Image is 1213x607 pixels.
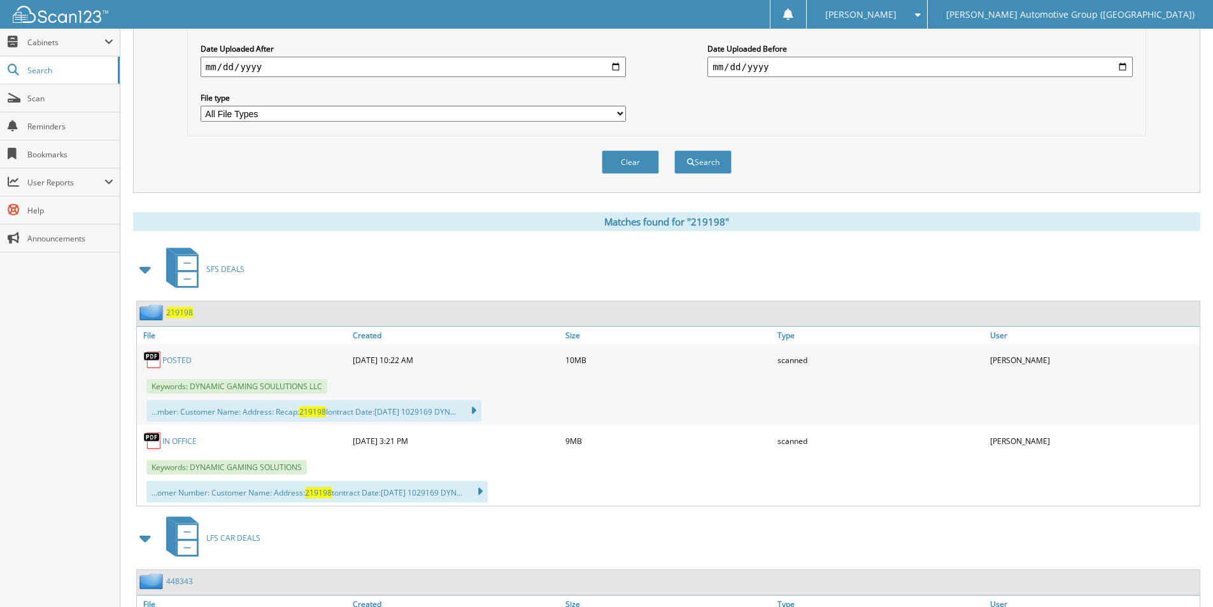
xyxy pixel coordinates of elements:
span: SFS DEALS [206,264,245,275]
span: Keywords: DYNAMIC GAMING SOULUTIONS LLC [146,379,327,394]
span: Keywords: DYNAMIC GAMING SOLUTIONS [146,460,307,475]
span: Announcements [27,233,113,244]
span: Search [27,65,111,76]
span: Bookmarks [27,149,113,160]
a: LFS CAR DEALS [159,513,260,563]
a: POSTED [162,355,192,366]
div: scanned [774,428,987,453]
a: User [987,327,1200,344]
div: [PERSON_NAME] [987,347,1200,373]
input: start [201,57,626,77]
span: 219198 [299,406,326,417]
span: LFS CAR DEALS [206,532,260,543]
div: 9MB [562,428,775,453]
a: Created [350,327,562,344]
img: PDF.png [143,431,162,450]
img: folder2.png [139,304,166,320]
div: ...omer Number: Customer Name: Address: tontract Date:[DATE] 1029169 DYN... [146,481,488,503]
span: 219198 [305,487,332,498]
div: Matches found for "219198" [133,212,1200,231]
a: IN OFFICE [162,436,197,446]
div: ...mber: Customer Name: Address: Recap: lontract Date:[DATE] 1029169 DYN... [146,400,481,422]
span: Reminders [27,121,113,132]
span: Scan [27,93,113,104]
iframe: Chat Widget [1149,546,1213,607]
a: Size [562,327,775,344]
a: SFS DEALS [159,244,245,294]
span: [PERSON_NAME] [825,11,897,18]
span: User Reports [27,177,104,188]
img: folder2.png [139,573,166,589]
input: end [707,57,1133,77]
img: scan123-logo-white.svg [13,6,108,23]
a: File [137,327,350,344]
span: Help [27,205,113,216]
span: Cabinets [27,37,104,48]
div: [PERSON_NAME] [987,428,1200,453]
div: [DATE] 10:22 AM [350,347,562,373]
button: Search [674,150,732,174]
label: Date Uploaded Before [707,43,1133,54]
button: Clear [602,150,659,174]
span: [PERSON_NAME] Automotive Group ([GEOGRAPHIC_DATA]) [946,11,1195,18]
div: [DATE] 3:21 PM [350,428,562,453]
label: Date Uploaded After [201,43,626,54]
a: 448343 [166,576,193,587]
img: PDF.png [143,350,162,369]
label: File type [201,92,626,103]
a: 219198 [166,307,193,318]
a: Type [774,327,987,344]
div: scanned [774,347,987,373]
div: 10MB [562,347,775,373]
